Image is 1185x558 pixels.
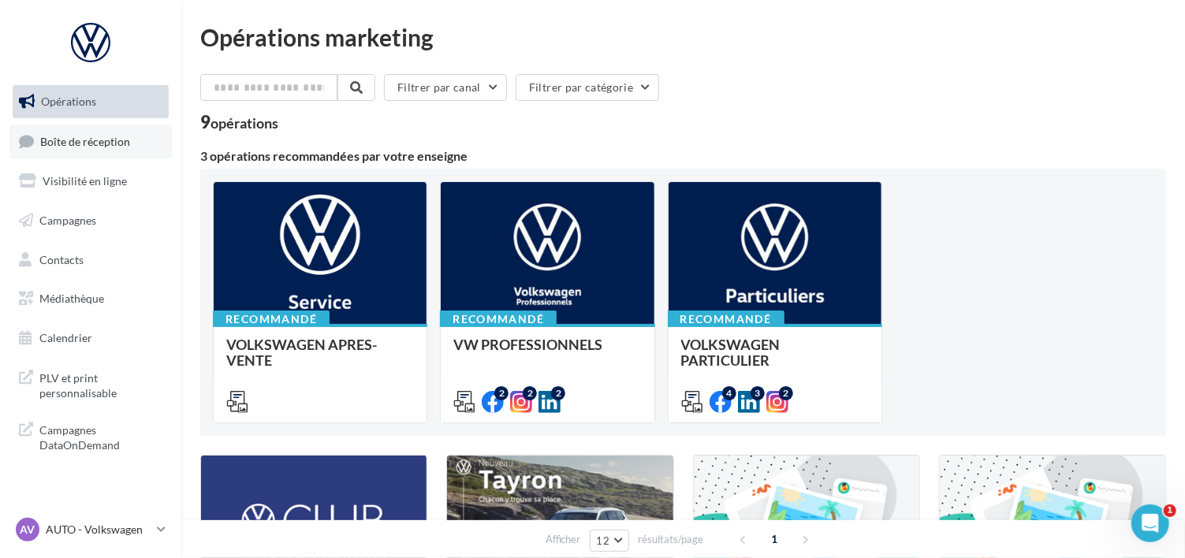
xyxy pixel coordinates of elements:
a: Calendrier [9,322,172,355]
span: 1 [762,526,787,552]
span: Opérations [41,95,96,108]
span: Visibilité en ligne [43,174,127,188]
div: 2 [494,386,509,400]
span: VOLKSWAGEN APRES-VENTE [226,336,377,369]
a: Campagnes DataOnDemand [9,413,172,459]
span: Contacts [39,252,84,266]
span: Boîte de réception [40,134,130,147]
button: 12 [590,530,630,552]
div: Opérations marketing [200,25,1166,49]
div: Recommandé [213,311,330,328]
span: 12 [597,534,610,547]
a: Campagnes [9,204,172,237]
div: opérations [211,116,278,130]
span: résultats/page [638,532,703,547]
a: Contacts [9,244,172,277]
div: Recommandé [440,311,557,328]
button: Filtrer par catégorie [516,74,659,101]
button: Filtrer par canal [384,74,507,101]
div: 3 [751,386,765,400]
div: 9 [200,113,278,131]
iframe: Intercom live chat [1131,504,1169,542]
div: 2 [523,386,537,400]
span: Médiathèque [39,292,104,305]
p: AUTO - Volkswagen [46,522,151,538]
span: 1 [1164,504,1176,517]
span: Afficher [546,532,581,547]
a: Médiathèque [9,282,172,315]
a: PLV et print personnalisable [9,361,172,407]
a: Boîte de réception [9,125,172,158]
span: Campagnes [39,214,96,227]
a: AV AUTO - Volkswagen [13,515,169,545]
div: Recommandé [668,311,784,328]
span: VW PROFESSIONNELS [453,336,602,353]
div: 3 opérations recommandées par votre enseigne [200,150,1166,162]
div: 4 [722,386,736,400]
span: VOLKSWAGEN PARTICULIER [681,336,781,369]
a: Visibilité en ligne [9,165,172,198]
div: 2 [779,386,793,400]
span: AV [20,522,35,538]
span: Calendrier [39,331,92,344]
a: Opérations [9,85,172,118]
span: Campagnes DataOnDemand [39,419,162,453]
span: PLV et print personnalisable [39,367,162,401]
div: 2 [551,386,565,400]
